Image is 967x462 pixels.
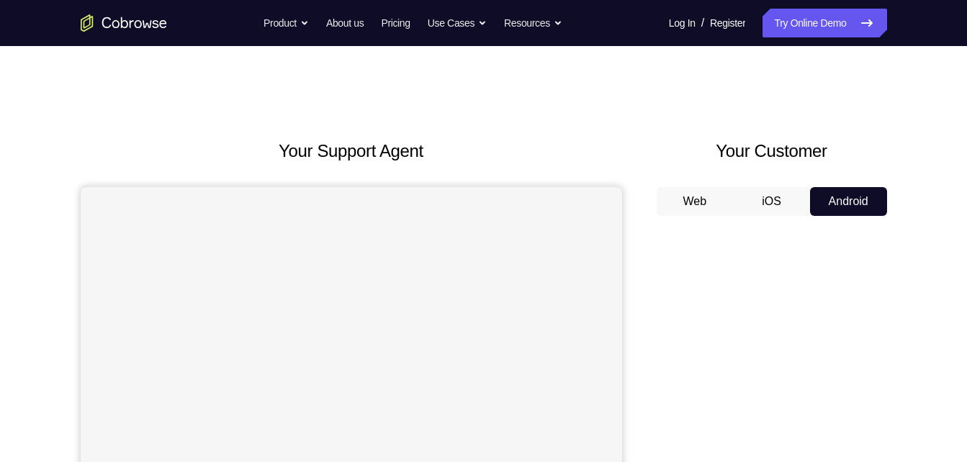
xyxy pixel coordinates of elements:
a: About us [326,9,364,37]
button: Use Cases [428,9,487,37]
a: Go to the home page [81,14,167,32]
a: Log In [669,9,696,37]
h2: Your Support Agent [81,138,622,164]
h2: Your Customer [657,138,887,164]
a: Pricing [381,9,410,37]
a: Register [710,9,745,37]
a: Try Online Demo [763,9,886,37]
button: Web [657,187,734,216]
button: Android [810,187,887,216]
button: iOS [733,187,810,216]
span: / [701,14,704,32]
button: Product [264,9,309,37]
button: Resources [504,9,562,37]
